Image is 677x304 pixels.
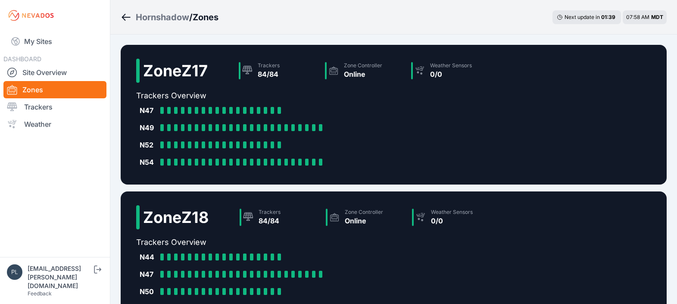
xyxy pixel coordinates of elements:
[121,6,218,28] nav: Breadcrumb
[143,209,209,226] h2: Zone Z18
[601,14,617,21] div: 01 : 39
[431,209,473,216] div: Weather Sensors
[140,286,157,297] div: N50
[136,11,189,23] a: Hornshadow
[626,14,649,20] span: 07:58 AM
[235,59,321,83] a: Trackers84/84
[3,116,106,133] a: Weather
[140,252,157,262] div: N44
[7,264,22,280] img: plsmith@sundt.com
[259,216,281,226] div: 84/84
[136,90,494,102] h2: Trackers Overview
[3,31,106,52] a: My Sites
[143,62,208,79] h2: Zone Z17
[3,81,106,98] a: Zones
[431,216,473,226] div: 0/0
[345,209,383,216] div: Zone Controller
[28,264,92,290] div: [EMAIL_ADDRESS][PERSON_NAME][DOMAIN_NAME]
[258,62,280,69] div: Trackers
[140,269,157,279] div: N47
[140,122,157,133] div: N49
[344,62,382,69] div: Zone Controller
[565,14,600,20] span: Next update in
[430,62,472,69] div: Weather Sensors
[140,140,157,150] div: N52
[3,98,106,116] a: Trackers
[408,59,494,83] a: Weather Sensors0/0
[430,69,472,79] div: 0/0
[258,69,280,79] div: 84/84
[136,236,495,248] h2: Trackers Overview
[189,11,193,23] span: /
[409,205,495,229] a: Weather Sensors0/0
[7,9,55,22] img: Nevados
[140,157,157,167] div: N54
[236,205,322,229] a: Trackers84/84
[28,290,52,297] a: Feedback
[259,209,281,216] div: Trackers
[345,216,383,226] div: Online
[140,105,157,116] div: N47
[193,11,218,23] h3: Zones
[3,64,106,81] a: Site Overview
[651,14,663,20] span: MDT
[344,69,382,79] div: Online
[3,55,41,63] span: DASHBOARD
